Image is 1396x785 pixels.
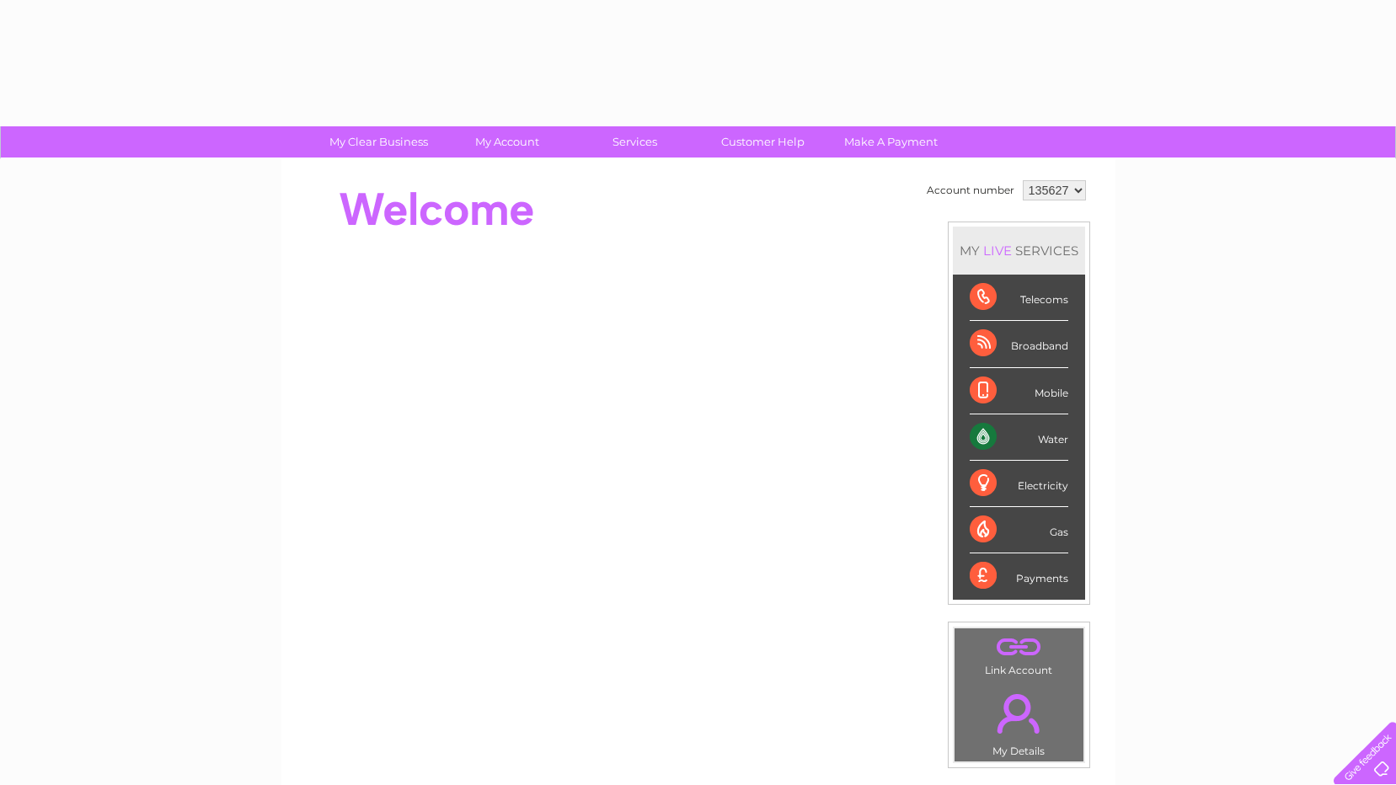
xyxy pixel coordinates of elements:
[970,368,1068,414] div: Mobile
[821,126,960,158] a: Make A Payment
[565,126,704,158] a: Services
[693,126,832,158] a: Customer Help
[970,321,1068,367] div: Broadband
[953,227,1085,275] div: MY SERVICES
[970,507,1068,553] div: Gas
[970,461,1068,507] div: Electricity
[970,553,1068,599] div: Payments
[959,684,1079,743] a: .
[970,414,1068,461] div: Water
[954,627,1084,681] td: Link Account
[959,633,1079,662] a: .
[954,680,1084,762] td: My Details
[980,243,1015,259] div: LIVE
[309,126,448,158] a: My Clear Business
[970,275,1068,321] div: Telecoms
[437,126,576,158] a: My Account
[923,176,1019,205] td: Account number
